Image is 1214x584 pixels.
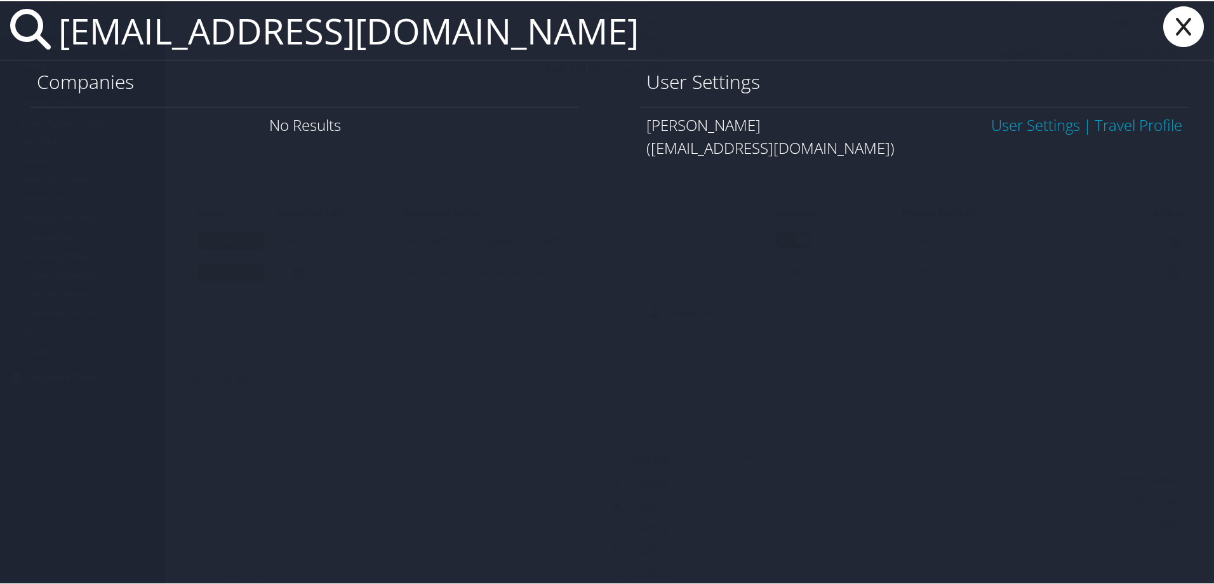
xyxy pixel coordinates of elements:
h1: User Settings [646,67,1182,94]
div: ([EMAIL_ADDRESS][DOMAIN_NAME]) [646,135,1182,158]
span: | [1080,113,1095,134]
span: [PERSON_NAME] [646,113,761,134]
div: No Results [30,105,579,142]
h1: Companies [37,67,573,94]
a: View OBT Profile [1095,113,1182,134]
a: User Settings [991,113,1080,134]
